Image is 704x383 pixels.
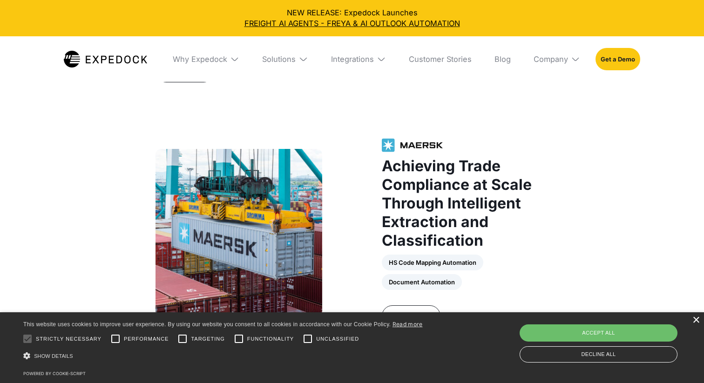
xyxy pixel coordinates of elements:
strong: Achieving Trade Compliance at Scale Through Intelligent Extraction and Classification [382,157,532,249]
span: Performance [124,335,169,343]
iframe: Chat Widget [657,338,704,383]
div: Solutions [262,54,296,64]
span: Targeting [191,335,224,343]
span: Functionality [247,335,294,343]
div: Why Expedock [173,54,227,64]
div: Integrations [331,54,374,64]
div: Solutions [255,36,316,82]
a: Get a Demo [596,48,641,70]
a: Powered by cookie-script [23,371,86,376]
a: Read story [382,305,440,327]
span: This website uses cookies to improve user experience. By using our website you consent to all coo... [23,321,391,328]
div: Accept all [520,324,677,341]
div: Company [534,54,568,64]
a: FREIGHT AI AGENTS - FREYA & AI OUTLOOK AUTOMATION [7,18,696,29]
div: Show details [23,349,423,363]
div: Close [692,317,699,324]
div: Company [526,36,588,82]
span: Show details [34,353,73,359]
div: Decline all [520,346,677,363]
div: NEW RELEASE: Expedock Launches [7,7,696,29]
a: Blog [487,36,518,82]
div: Integrations [323,36,393,82]
span: Strictly necessary [36,335,102,343]
a: Read more [393,321,423,328]
div: Why Expedock [165,36,247,82]
a: Customer Stories [401,36,480,82]
span: Unclassified [316,335,359,343]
